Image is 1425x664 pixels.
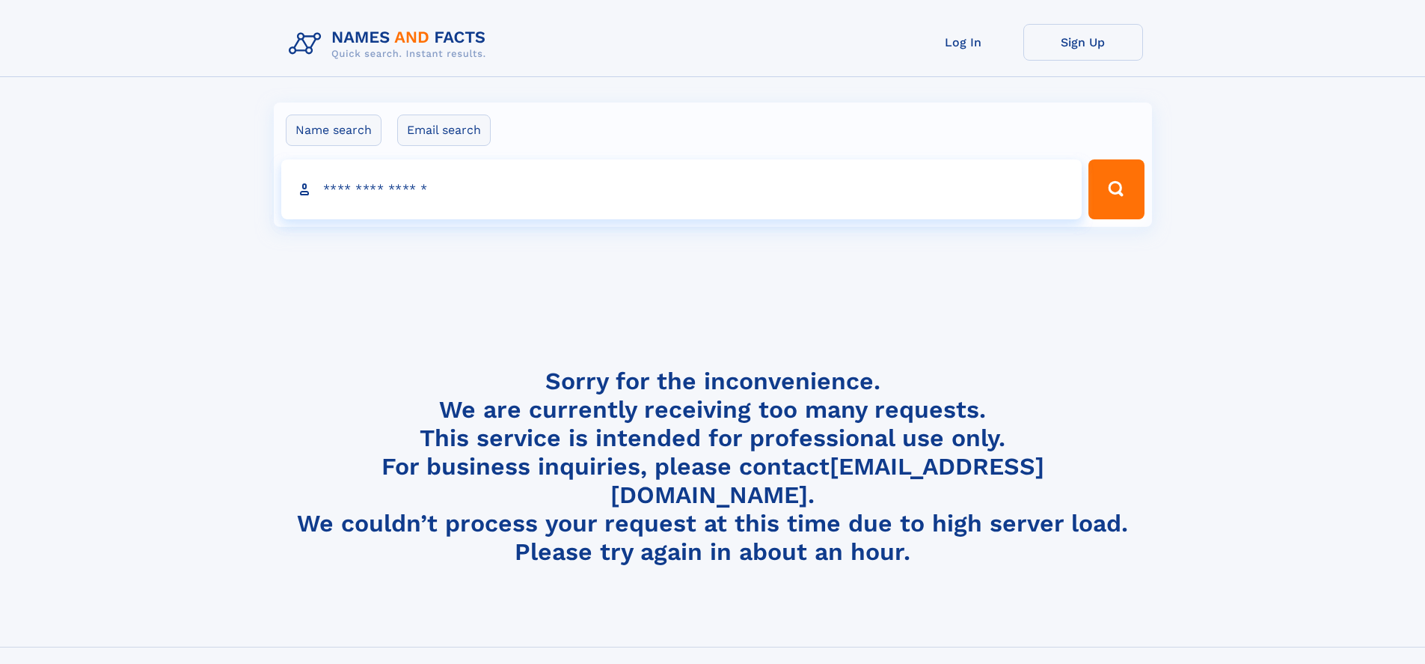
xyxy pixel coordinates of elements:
[904,24,1023,61] a: Log In
[283,367,1143,567] h4: Sorry for the inconvenience. We are currently receiving too many requests. This service is intend...
[286,115,381,146] label: Name search
[283,24,498,64] img: Logo Names and Facts
[397,115,491,146] label: Email search
[610,452,1044,509] a: [EMAIL_ADDRESS][DOMAIN_NAME]
[281,159,1082,219] input: search input
[1023,24,1143,61] a: Sign Up
[1088,159,1144,219] button: Search Button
